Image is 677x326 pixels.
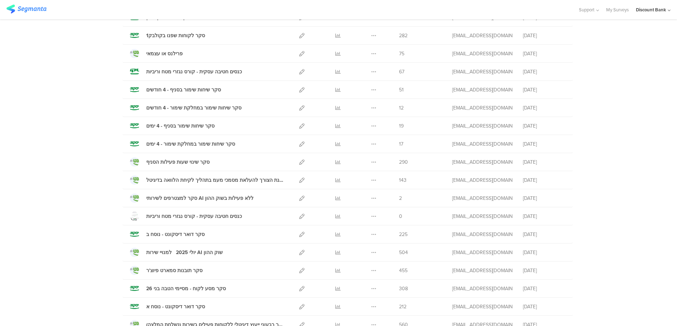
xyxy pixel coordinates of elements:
a: סקר שיחות שימור במחלקת שימור - 4 ימים [130,139,235,148]
a: כנסים חטיבה עסקית - קורס נגזרי מטח וריביות [130,212,242,221]
div: hofit.refael@dbank.co.il [452,176,512,184]
a: סקר דואר דיסקונט - נוסח ב [130,230,205,239]
a: סקר למצטרפים לשירותי AI ללא פעילות בשוק ההון [130,193,254,203]
div: סקר שיחות שימור במחלקת שימור - 4 ימים [146,140,235,148]
div: סקר דואר דיסקונט - נוסח ב [146,231,205,238]
span: 225 [399,231,408,238]
div: anat.gilad@dbank.co.il [452,104,512,112]
a: סקר שיחות שימור במחלקת שימור - 4 חודשים [130,103,241,112]
div: Discount Bank [636,6,666,13]
div: [DATE] [523,213,565,220]
div: סקר שינוי שעות פעילות הסניף [146,158,210,166]
div: סקר לקוחות שפנו בקולבק1 [146,32,205,39]
span: 504 [399,249,408,256]
div: [DATE] [523,86,565,94]
span: 290 [399,158,408,166]
a: סקר תובנות סמארט פיוצ'ר [130,266,203,275]
div: כנסים חטיבה עסקית - קורס נגזרי מטח וריביות [146,68,242,75]
div: eden.nabet@dbank.co.il [452,32,512,39]
div: [DATE] [523,32,565,39]
div: hofit.refael@dbank.co.il [452,267,512,274]
div: בחינת הצורך להעלאת מסמכי מעמ בתהליך לקיחת הלוואה בדיגיטל [146,176,284,184]
div: [DATE] [523,68,565,75]
div: anat.gilad@dbank.co.il [452,303,512,310]
div: סקר תובנות סמארט פיוצ'ר [146,267,203,274]
a: יולי 2025 למנויי שירות AI שוק ההון [130,248,223,257]
div: hofit.refael@dbank.co.il [452,249,512,256]
div: anat.gilad@dbank.co.il [452,231,512,238]
div: hofit.refael@dbank.co.il [452,50,512,57]
div: יולי 2025 למנויי שירות AI שוק ההון [146,249,223,256]
a: כנסים חטיבה עסקית - קורס נגזרי מטח וריביות [130,67,242,76]
span: 0 [399,213,402,220]
a: סקר שינוי שעות פעילות הסניף [130,157,210,167]
div: hofit.refael@dbank.co.il [452,195,512,202]
span: 282 [399,32,408,39]
span: 455 [399,267,408,274]
div: [DATE] [523,195,565,202]
span: 19 [399,122,404,130]
div: [DATE] [523,122,565,130]
span: Support [579,6,594,13]
div: anat.gilad@dbank.co.il [452,140,512,148]
div: [DATE] [523,285,565,292]
div: anat.gilad@dbank.co.il [452,68,512,75]
div: [DATE] [523,140,565,148]
span: 308 [399,285,408,292]
span: 143 [399,176,406,184]
div: סקר למצטרפים לשירותי AI ללא פעילות בשוק ההון [146,195,254,202]
div: anat.gilad@dbank.co.il [452,86,512,94]
span: 51 [399,86,404,94]
a: סקר לקוחות שפנו בקולבק1 [130,31,205,40]
a: סקר שיחות שימור בסניף - 4 ימים [130,121,215,130]
div: סקר שיחות שימור בסניף - 4 חודשים [146,86,221,94]
div: hofit.refael@dbank.co.il [452,158,512,166]
span: 212 [399,303,406,310]
div: סקר שיחות שימור בסניף - 4 ימים [146,122,215,130]
a: בחינת הצורך להעלאת מסמכי מעמ בתהליך לקיחת הלוואה בדיגיטל [130,175,284,185]
div: [DATE] [523,249,565,256]
span: 67 [399,68,404,75]
div: anat.gilad@dbank.co.il [452,213,512,220]
div: סקר דואר דיסקונט - נוסח א [146,303,205,310]
div: פרילנס או עצמאי [146,50,183,57]
span: 75 [399,50,404,57]
div: כנסים חטיבה עסקית - קורס נגזרי מטח וריביות [146,213,242,220]
div: [DATE] [523,267,565,274]
div: סקר שיחות שימור במחלקת שימור - 4 חודשים [146,104,241,112]
div: [DATE] [523,50,565,57]
a: פרילנס או עצמאי [130,49,183,58]
span: 2 [399,195,402,202]
span: 12 [399,104,404,112]
div: [DATE] [523,158,565,166]
a: סקר מסע לקוח - מסיימי הטבה בני 26 [130,284,226,293]
div: anat.gilad@dbank.co.il [452,122,512,130]
div: anat.gilad@dbank.co.il [452,285,512,292]
img: segmanta logo [6,5,46,13]
a: סקר שיחות שימור בסניף - 4 חודשים [130,85,221,94]
div: [DATE] [523,176,565,184]
a: סקר דואר דיסקונט - נוסח א [130,302,205,311]
div: סקר מסע לקוח - מסיימי הטבה בני 26 [146,285,226,292]
div: [DATE] [523,303,565,310]
div: [DATE] [523,104,565,112]
span: 17 [399,140,403,148]
div: [DATE] [523,231,565,238]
